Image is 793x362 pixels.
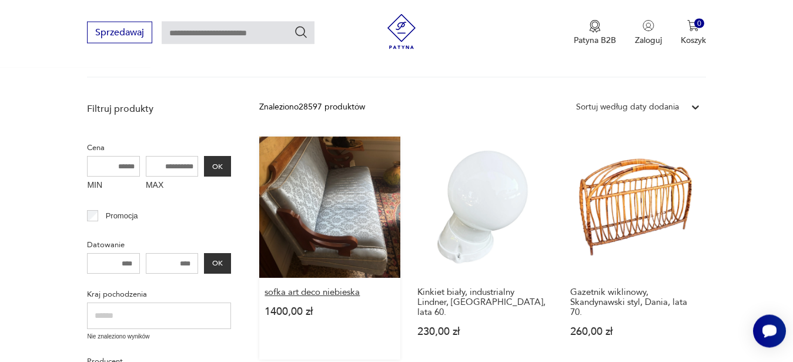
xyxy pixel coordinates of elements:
[753,315,786,348] iframe: Smartsupp widget button
[412,137,553,360] a: Kinkiet biały, industrialny Lindner, Niemcy, lata 60.Kinkiet biały, industrialny Lindner, [GEOGRA...
[265,307,395,317] p: 1400,00 zł
[87,239,231,252] p: Datowanie
[87,22,152,44] button: Sprzedawaj
[570,327,701,337] p: 260,00 zł
[259,101,365,114] div: Znaleziono 28597 produktów
[265,288,395,298] h3: sofka art deco niebieska
[681,35,706,46] p: Koszyk
[565,137,706,360] a: Gazetnik wiklinowy, Skandynawski styl, Dania, lata 70.Gazetnik wiklinowy, Skandynawski styl, Dani...
[570,288,701,318] h3: Gazetnik wiklinowy, Skandynawski styl, Dania, lata 70.
[574,20,616,46] a: Ikona medaluPatyna B2B
[259,137,400,360] a: sofka art deco niebieskasofka art deco niebieska1400,00 zł
[87,142,231,155] p: Cena
[87,29,152,38] a: Sprzedawaj
[417,288,548,318] h3: Kinkiet biały, industrialny Lindner, [GEOGRAPHIC_DATA], lata 60.
[574,35,616,46] p: Patyna B2B
[574,20,616,46] button: Patyna B2B
[384,14,419,49] img: Patyna - sklep z meblami i dekoracjami vintage
[87,103,231,116] p: Filtruj produkty
[576,101,679,114] div: Sortuj według daty dodania
[687,20,699,32] img: Ikona koszyka
[146,177,199,196] label: MAX
[294,25,308,39] button: Szukaj
[87,288,231,301] p: Kraj pochodzenia
[589,20,601,33] img: Ikona medalu
[635,35,662,46] p: Zaloguj
[643,20,654,32] img: Ikonka użytkownika
[694,19,704,29] div: 0
[87,177,140,196] label: MIN
[204,254,231,274] button: OK
[87,333,231,342] p: Nie znaleziono wyników
[417,327,548,337] p: 230,00 zł
[106,210,138,223] p: Promocja
[635,20,662,46] button: Zaloguj
[681,20,706,46] button: 0Koszyk
[204,157,231,177] button: OK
